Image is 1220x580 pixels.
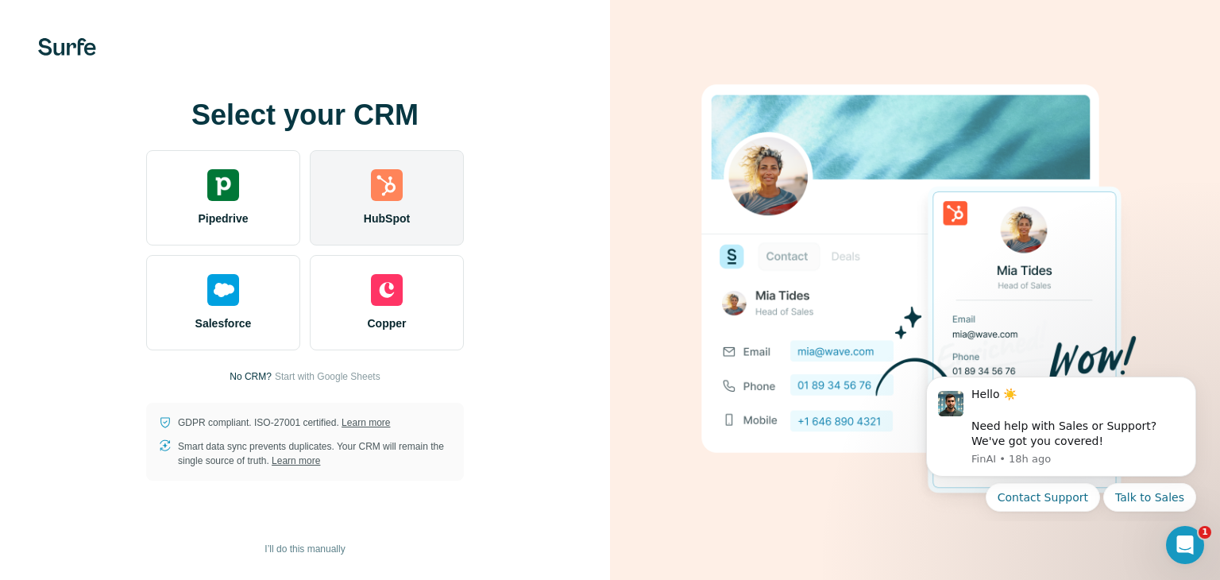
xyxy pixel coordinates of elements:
[272,455,320,466] a: Learn more
[371,274,403,306] img: copper's logo
[253,537,356,561] button: I’ll do this manually
[178,416,390,430] p: GDPR compliant. ISO-27001 certified.
[1199,526,1211,539] span: 1
[275,369,380,384] button: Start with Google Sheets
[195,315,252,331] span: Salesforce
[902,363,1220,521] iframe: Intercom notifications message
[693,60,1137,520] img: HUBSPOT image
[368,315,407,331] span: Copper
[146,99,464,131] h1: Select your CRM
[207,169,239,201] img: pipedrive's logo
[1166,526,1204,564] iframe: Intercom live chat
[207,274,239,306] img: salesforce's logo
[198,211,248,226] span: Pipedrive
[342,417,390,428] a: Learn more
[371,169,403,201] img: hubspot's logo
[38,38,96,56] img: Surfe's logo
[364,211,410,226] span: HubSpot
[264,542,345,556] span: I’ll do this manually
[230,369,272,384] p: No CRM?
[178,439,451,468] p: Smart data sync prevents duplicates. Your CRM will remain the single source of truth.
